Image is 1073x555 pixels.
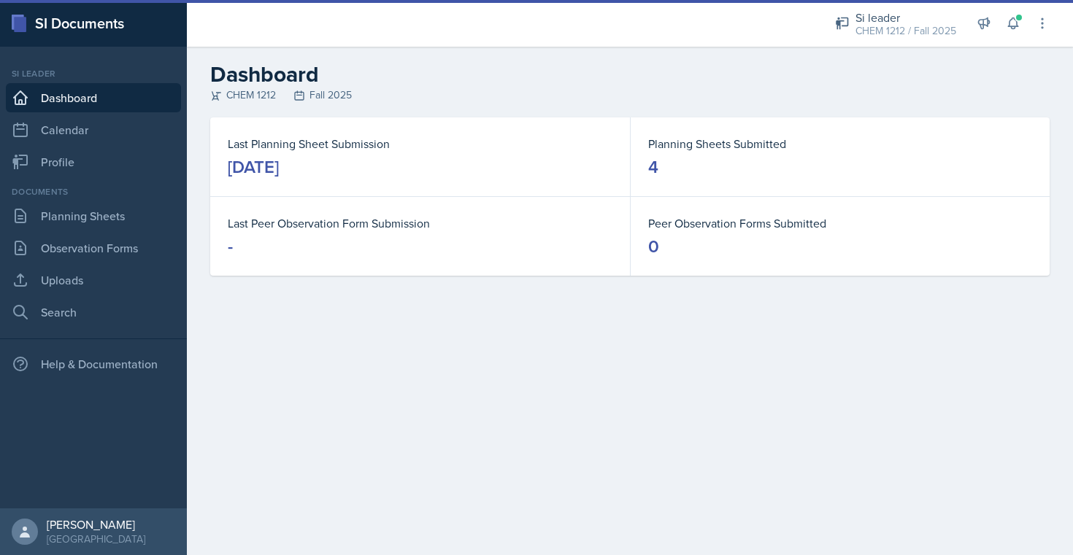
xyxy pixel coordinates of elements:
div: - [228,235,233,258]
a: Uploads [6,265,181,295]
div: Help & Documentation [6,349,181,379]
div: CHEM 1212 / Fall 2025 [855,23,956,39]
a: Planning Sheets [6,201,181,230]
a: Profile [6,147,181,176]
dt: Last Planning Sheet Submission [228,135,612,152]
div: CHEM 1212 Fall 2025 [210,88,1050,103]
div: 4 [648,155,658,179]
a: Dashboard [6,83,181,112]
h2: Dashboard [210,61,1050,88]
div: [PERSON_NAME] [47,517,145,532]
div: Documents [6,185,181,198]
div: [DATE] [228,155,279,179]
dt: Peer Observation Forms Submitted [648,214,1032,232]
div: Si leader [6,67,181,80]
dt: Planning Sheets Submitted [648,135,1032,152]
a: Observation Forms [6,233,181,263]
div: Si leader [855,9,956,26]
div: 0 [648,235,659,258]
a: Calendar [6,115,181,144]
dt: Last Peer Observation Form Submission [228,214,612,232]
div: [GEOGRAPHIC_DATA] [47,532,145,546]
a: Search [6,298,181,327]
